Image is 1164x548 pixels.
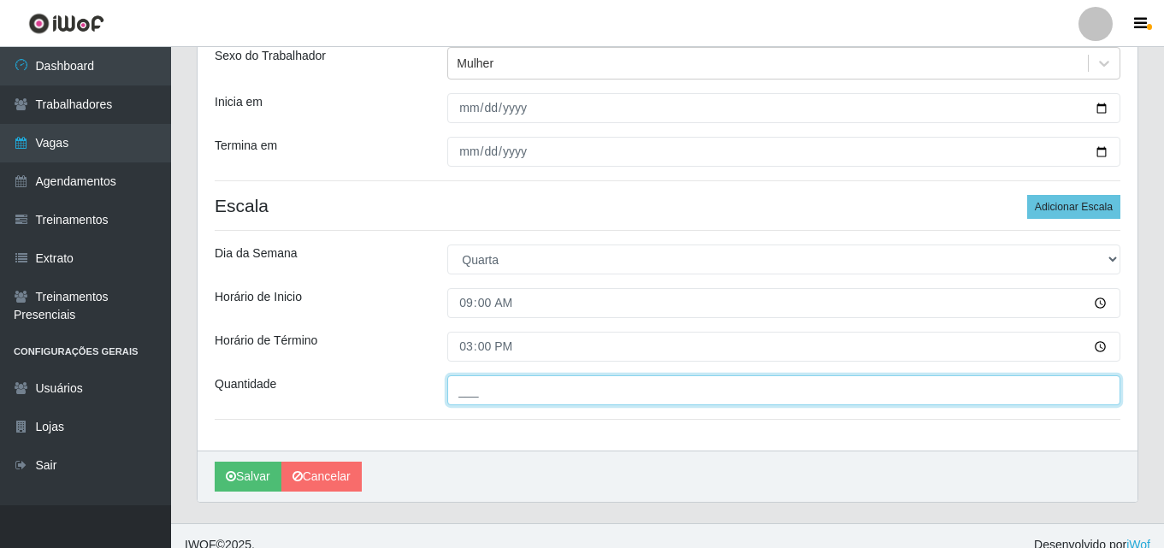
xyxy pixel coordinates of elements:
[28,13,104,34] img: CoreUI Logo
[447,375,1120,405] input: Informe a quantidade...
[1027,195,1120,219] button: Adicionar Escala
[215,288,302,306] label: Horário de Inicio
[215,47,326,65] label: Sexo do Trabalhador
[447,288,1120,318] input: 00:00
[215,93,263,111] label: Inicia em
[215,462,281,492] button: Salvar
[215,375,276,393] label: Quantidade
[215,245,298,262] label: Dia da Semana
[215,332,317,350] label: Horário de Término
[447,93,1120,123] input: 00/00/0000
[281,462,362,492] a: Cancelar
[215,137,277,155] label: Termina em
[215,195,1120,216] h4: Escala
[447,332,1120,362] input: 00:00
[447,137,1120,167] input: 00/00/0000
[457,55,493,73] div: Mulher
